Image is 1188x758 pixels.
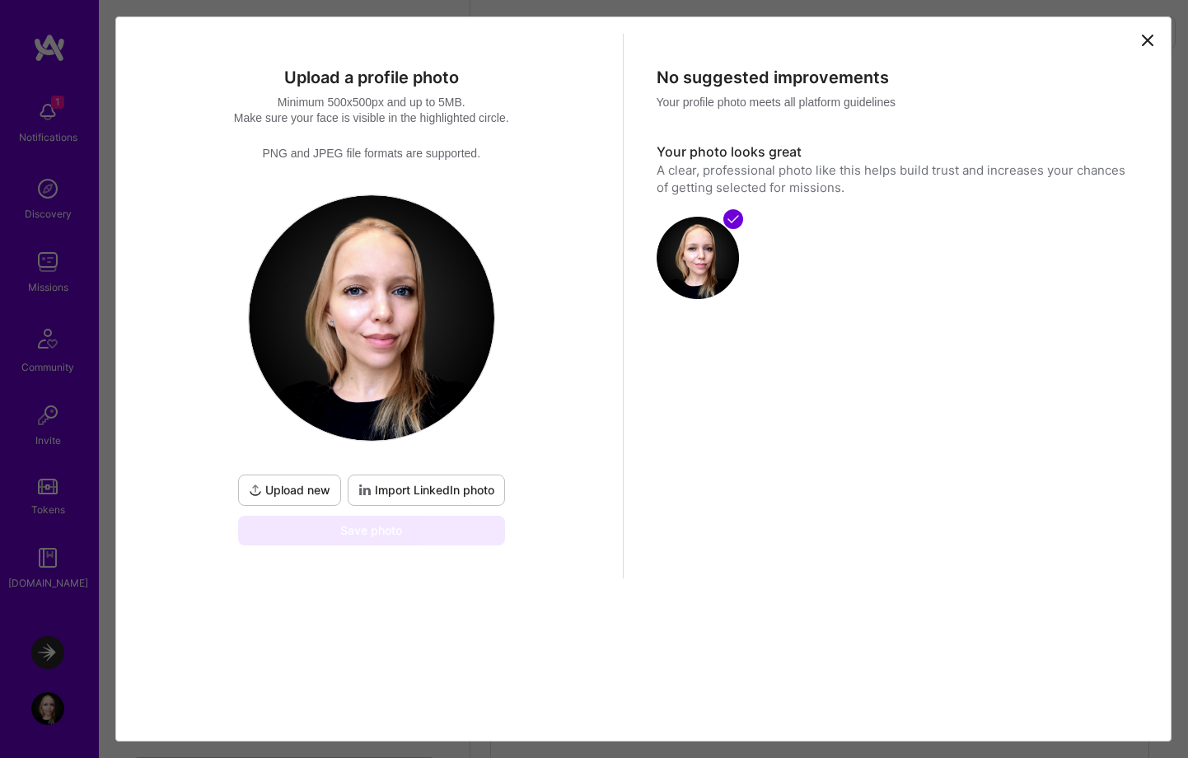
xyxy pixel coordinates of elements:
[249,195,494,441] img: logo
[657,95,1134,110] div: Your profile photo meets all platform guidelines
[657,217,739,299] img: avatar
[249,482,330,498] span: Upload new
[133,95,610,110] div: Minimum 500x500px and up to 5MB.
[249,484,262,497] i: icon UploadDark
[358,484,372,497] i: icon LinkedInDarkV2
[657,143,1134,161] h3: Your photo looks great
[235,194,508,545] div: logoUpload newImport LinkedIn photoSave photo
[657,161,1134,197] div: A clear, professional photo like this helps build trust and increases your chances of getting sel...
[348,475,505,506] div: To import a profile photo add your LinkedIn URL to your profile.
[133,67,610,88] div: Upload a profile photo
[133,110,610,126] div: Make sure your face is visible in the highlighted circle.
[358,482,494,498] span: Import LinkedIn photo
[348,475,505,506] button: Import LinkedIn photo
[238,475,341,506] button: Upload new
[133,146,610,161] div: PNG and JPEG file formats are supported.
[657,67,1134,88] div: No suggested improvements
